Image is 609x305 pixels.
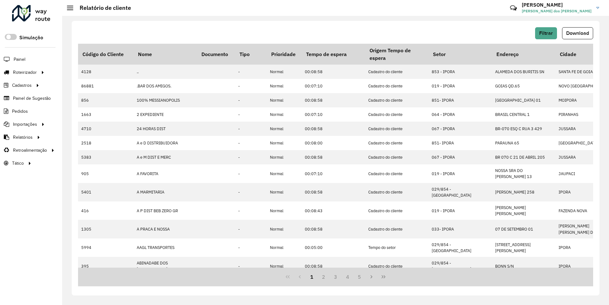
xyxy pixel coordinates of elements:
td: A e D DISTRIBUIDORA [134,136,197,150]
td: 2518 [78,136,134,150]
button: 4 [342,271,354,283]
th: Prioridade [267,44,302,65]
td: A e M DIST E MERC [134,150,197,164]
td: .. [134,65,197,79]
td: - [235,93,267,107]
td: A P DIST BEB ZERO GR [134,201,197,220]
td: 86881 [78,79,134,93]
td: 064 - IPORA [429,107,492,122]
td: Normal [267,79,302,93]
span: Painel de Sugestão [13,95,51,102]
td: 019 - IPORA [429,164,492,183]
td: Cadastro do cliente [365,107,429,122]
td: A PRACA E NOSSA [134,220,197,238]
td: 856 [78,93,134,107]
td: Normal [267,65,302,79]
th: Tempo de espera [302,44,365,65]
td: [PERSON_NAME] [PERSON_NAME] [492,201,555,220]
td: 00:05:00 [302,238,365,257]
td: 00:08:43 [302,201,365,220]
td: - [235,150,267,164]
td: Normal [267,257,302,275]
td: [PERSON_NAME] 258 [492,183,555,201]
td: 00:08:58 [302,183,365,201]
td: Cadastro do cliente [365,164,429,183]
span: [PERSON_NAME] dos [PERSON_NAME] [522,8,592,14]
td: Tempo do setor [365,238,429,257]
th: Código do Cliente [78,44,134,65]
td: 1663 [78,107,134,122]
td: ALAMEDA DOS BURITIS SN [492,65,555,79]
td: A MARMITARIA [134,183,197,201]
td: 851- IPORA [429,93,492,107]
td: Normal [267,136,302,150]
td: [STREET_ADDRESS][PERSON_NAME] [492,238,555,257]
td: Normal [267,150,302,164]
td: 416 [78,201,134,220]
td: Cadastro do cliente [365,122,429,136]
td: Normal [267,107,302,122]
td: 033- IPORA [429,220,492,238]
td: Cadastro do cliente [365,93,429,107]
td: 2 EXPEDIENTE [134,107,197,122]
td: Cadastro do cliente [365,201,429,220]
td: 00:08:00 [302,136,365,150]
td: 4128 [78,65,134,79]
td: [GEOGRAPHIC_DATA] 01 [492,93,555,107]
td: 00:07:10 [302,79,365,93]
td: Cadastro do cliente [365,65,429,79]
button: Next Page [365,271,377,283]
a: Contato Rápido [507,1,520,15]
td: Normal [267,201,302,220]
td: 5383 [78,150,134,164]
td: 851- IPORA [429,136,492,150]
td: 1305 [78,220,134,238]
td: 24 HORAS DIST [134,122,197,136]
td: 00:07:10 [302,164,365,183]
td: Normal [267,164,302,183]
td: Cadastro do cliente [365,183,429,201]
td: - [235,79,267,93]
td: AAGL TRANSPORTES [134,238,197,257]
span: Filtrar [539,30,553,36]
td: 00:08:58 [302,65,365,79]
th: Origem Tempo de espera [365,44,429,65]
td: 853 - IPORA [429,65,492,79]
td: Normal [267,183,302,201]
th: Endereço [492,44,555,65]
td: 5994 [78,238,134,257]
td: 395 [78,257,134,275]
td: Normal [267,122,302,136]
button: 5 [354,271,366,283]
th: Documento [197,44,235,65]
td: - [235,122,267,136]
td: PARAUNA 65 [492,136,555,150]
td: ABINADABE DOS [PERSON_NAME] [134,257,197,275]
td: - [235,183,267,201]
td: - [235,107,267,122]
span: Cadastros [12,82,32,89]
td: - [235,65,267,79]
td: - [235,238,267,257]
th: Tipo [235,44,267,65]
span: Relatórios [13,134,33,141]
td: 019 - IPORA [429,201,492,220]
td: Normal [267,238,302,257]
td: 5401 [78,183,134,201]
td: - [235,257,267,275]
td: BR 070 C 21 DE ABRIL 205 [492,150,555,164]
td: NOSSA SRA DO [PERSON_NAME] 13 [492,164,555,183]
h3: [PERSON_NAME] [522,2,592,8]
button: Last Page [377,271,390,283]
button: Filtrar [535,27,557,39]
td: Cadastro do cliente [365,79,429,93]
td: 4710 [78,122,134,136]
button: 2 [318,271,330,283]
span: Roteirizador [13,69,37,76]
button: 1 [306,271,318,283]
td: Normal [267,93,302,107]
td: Cadastro do cliente [365,257,429,275]
span: Pedidos [12,108,28,115]
h2: Relatório de cliente [73,4,131,11]
td: Cadastro do cliente [365,136,429,150]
